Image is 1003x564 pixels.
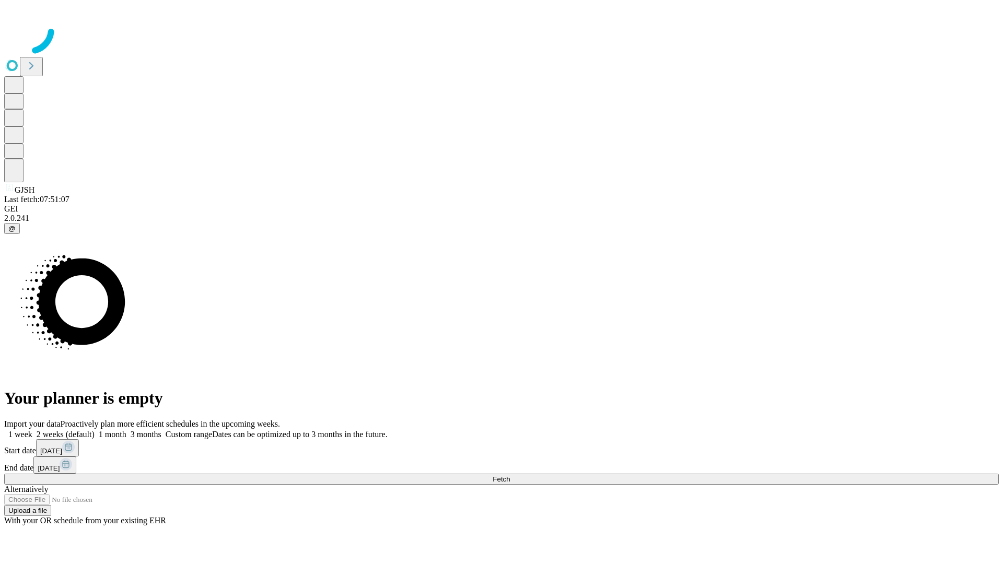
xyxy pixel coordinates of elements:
[61,419,280,428] span: Proactively plan more efficient schedules in the upcoming weeks.
[4,474,999,485] button: Fetch
[4,419,61,428] span: Import your data
[4,223,20,234] button: @
[166,430,212,439] span: Custom range
[212,430,387,439] span: Dates can be optimized up to 3 months in the future.
[4,456,999,474] div: End date
[4,195,69,204] span: Last fetch: 07:51:07
[4,505,51,516] button: Upload a file
[4,516,166,525] span: With your OR schedule from your existing EHR
[8,430,32,439] span: 1 week
[493,475,510,483] span: Fetch
[131,430,161,439] span: 3 months
[4,485,48,494] span: Alternatively
[4,389,999,408] h1: Your planner is empty
[8,225,16,232] span: @
[4,439,999,456] div: Start date
[36,439,79,456] button: [DATE]
[33,456,76,474] button: [DATE]
[4,204,999,214] div: GEI
[40,447,62,455] span: [DATE]
[15,185,34,194] span: GJSH
[38,464,60,472] span: [DATE]
[4,214,999,223] div: 2.0.241
[37,430,95,439] span: 2 weeks (default)
[99,430,126,439] span: 1 month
